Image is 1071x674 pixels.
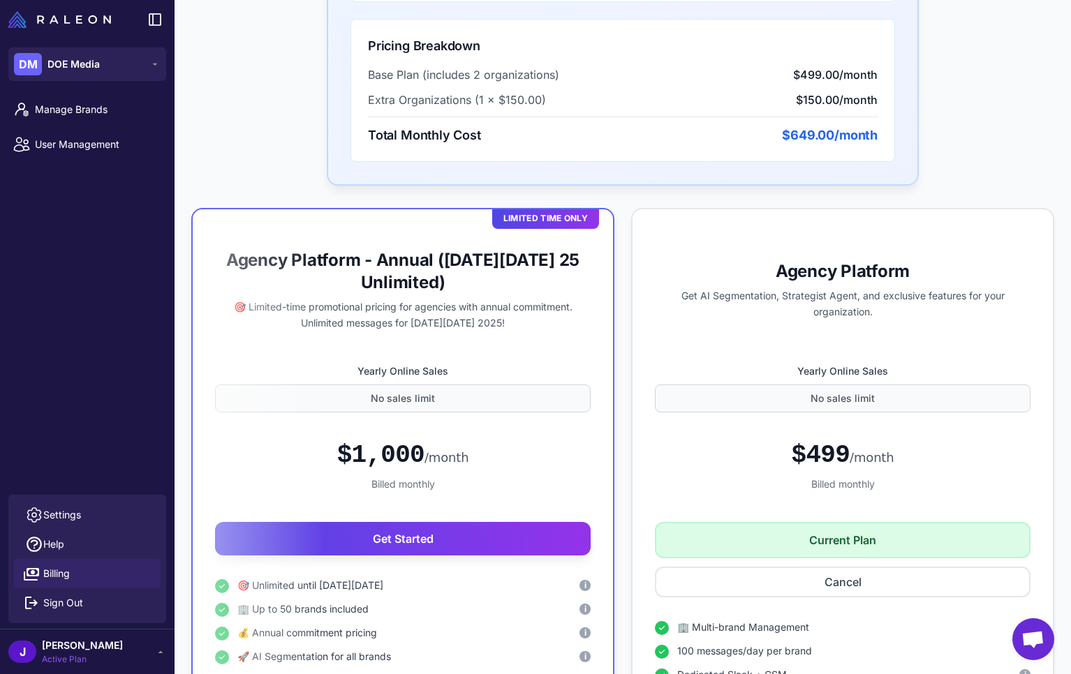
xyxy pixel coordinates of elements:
div: $1,000 [337,440,469,471]
span: Billing [43,566,70,581]
span: $150.00/month [796,91,878,108]
a: User Management [6,130,169,159]
div: J [8,641,36,663]
span: i [584,627,586,639]
span: i [584,650,586,663]
img: Raleon Logo [8,11,111,28]
span: No sales limit [371,391,435,406]
span: Settings [43,507,81,523]
span: No sales limit [811,391,875,406]
span: Total Monthly Cost [368,126,481,144]
span: /month [424,450,468,465]
span: 🏢 Multi-brand Management [677,620,809,635]
span: 🎯 Unlimited until [DATE][DATE] [237,578,383,593]
div: Billed monthly [655,477,1031,492]
button: Cancel [655,567,1031,597]
div: Open chat [1012,618,1054,660]
p: Get AI Segmentation, Strategist Agent, and exclusive features for your organization. [655,288,1031,320]
span: Active Plan [42,653,123,666]
span: 💰 Annual commitment pricing [237,625,377,641]
span: Help [43,537,64,552]
button: Current Plan [655,522,1031,558]
span: /month [850,450,894,465]
span: Manage Brands [35,102,158,117]
div: Limited Time Only [492,208,599,229]
p: 🎯 Limited-time promotional pricing for agencies with annual commitment. Unlimited messages for [D... [215,299,591,331]
label: Yearly Online Sales [655,364,1031,379]
button: Get Started [215,522,591,555]
h3: Agency Platform [655,260,1031,283]
span: User Management [35,137,158,152]
div: Billed monthly [215,477,591,492]
span: i [584,603,586,615]
h3: Agency Platform - Annual ([DATE][DATE] 25 Unlimited) [215,249,591,294]
span: i [584,579,586,592]
div: $499 [792,440,894,471]
a: Help [14,530,161,559]
a: Manage Brands [6,95,169,124]
a: Raleon Logo [8,11,117,28]
h3: Pricing Breakdown [368,36,878,55]
button: DMDOE Media [8,47,166,81]
label: Yearly Online Sales [215,364,591,379]
span: DOE Media [47,57,100,72]
span: 🚀 AI Segmentation for all brands [237,649,391,664]
span: 100 messages/day per brand [677,643,812,659]
span: 🏢 Up to 50 brands included [237,601,369,617]
span: Sign Out [43,595,83,611]
button: Sign Out [14,588,161,617]
span: [PERSON_NAME] [42,638,123,653]
span: $499.00/month [793,66,878,83]
span: Extra Organizations (1 × $150.00) [368,91,546,108]
div: DM [14,53,42,75]
span: $649.00/month [782,126,878,144]
span: Base Plan (includes 2 organizations) [368,66,559,83]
